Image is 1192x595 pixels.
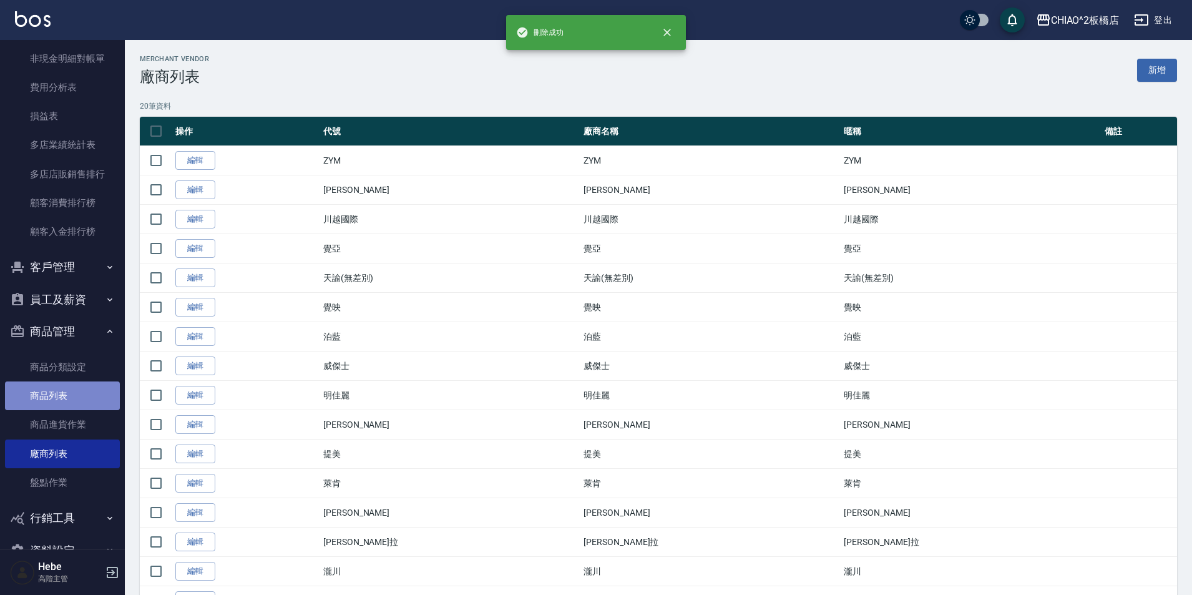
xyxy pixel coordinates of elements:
[320,469,580,498] td: 萊肯
[1137,59,1177,82] a: 新增
[320,293,580,322] td: 覺映
[580,469,841,498] td: 萊肯
[841,440,1101,469] td: 提美
[580,528,841,557] td: [PERSON_NAME]拉
[140,55,209,63] h2: Merchant Vendor
[5,410,120,439] a: 商品進貨作業
[841,557,1101,586] td: 瀧川
[580,263,841,293] td: 天諭(無差別)
[5,189,120,217] a: 顧客消費排行榜
[5,468,120,497] a: 盤點作業
[320,381,580,410] td: 明佳麗
[5,217,120,246] a: 顧客入金排行榜
[580,440,841,469] td: 提美
[175,239,215,258] a: 編輯
[320,234,580,263] td: 覺亞
[5,381,120,410] a: 商品列表
[320,205,580,234] td: 川越國際
[175,503,215,523] a: 編輯
[841,352,1101,381] td: 威傑士
[175,210,215,229] a: 編輯
[841,175,1101,205] td: [PERSON_NAME]
[5,160,120,189] a: 多店店販銷售排行
[175,386,215,405] a: 編輯
[1031,7,1125,33] button: CHIAO^2板橋店
[5,315,120,348] button: 商品管理
[1000,7,1025,32] button: save
[320,498,580,528] td: [PERSON_NAME]
[1129,9,1177,32] button: 登出
[580,322,841,352] td: 泊藍
[5,102,120,130] a: 損益表
[5,534,120,567] button: 資料設定
[516,26,564,39] span: 刪除成功
[320,175,580,205] td: [PERSON_NAME]
[175,268,215,288] a: 編輯
[5,44,120,73] a: 非現金明細對帳單
[320,146,580,175] td: ZYM
[320,322,580,352] td: 泊藍
[653,19,681,46] button: close
[175,327,215,347] a: 編輯
[15,11,51,27] img: Logo
[841,528,1101,557] td: [PERSON_NAME]拉
[175,180,215,200] a: 編輯
[10,560,35,585] img: Person
[841,117,1101,146] th: 暱稱
[5,283,120,316] button: 員工及薪資
[175,298,215,317] a: 編輯
[841,469,1101,498] td: 萊肯
[175,415,215,435] a: 編輯
[175,474,215,493] a: 編輯
[5,251,120,283] button: 客戶管理
[175,151,215,170] a: 編輯
[175,562,215,581] a: 編輯
[175,533,215,552] a: 編輯
[320,440,580,469] td: 提美
[320,352,580,381] td: 威傑士
[5,502,120,534] button: 行銷工具
[841,205,1101,234] td: 川越國際
[580,117,841,146] th: 廠商名稱
[841,263,1101,293] td: 天諭(無差別)
[175,445,215,464] a: 編輯
[175,357,215,376] a: 編輯
[38,561,102,573] h5: Hebe
[140,68,209,86] h3: 廠商列表
[841,410,1101,440] td: [PERSON_NAME]
[580,381,841,410] td: 明佳麗
[841,293,1101,322] td: 覺映
[5,353,120,381] a: 商品分類設定
[320,410,580,440] td: [PERSON_NAME]
[580,410,841,440] td: [PERSON_NAME]
[38,573,102,584] p: 高階主管
[1051,12,1120,28] div: CHIAO^2板橋店
[320,263,580,293] td: 天諭(無差別)
[580,498,841,528] td: [PERSON_NAME]
[172,117,320,146] th: 操作
[580,146,841,175] td: ZYM
[580,293,841,322] td: 覺映
[580,234,841,263] td: 覺亞
[580,352,841,381] td: 威傑士
[580,175,841,205] td: [PERSON_NAME]
[841,234,1101,263] td: 覺亞
[841,498,1101,528] td: [PERSON_NAME]
[5,440,120,468] a: 廠商列表
[320,117,580,146] th: 代號
[320,528,580,557] td: [PERSON_NAME]拉
[580,557,841,586] td: 瀧川
[841,322,1101,352] td: 泊藍
[841,381,1101,410] td: 明佳麗
[1102,117,1177,146] th: 備註
[320,557,580,586] td: 瀧川
[5,73,120,102] a: 費用分析表
[140,101,1177,112] p: 20 筆資料
[5,130,120,159] a: 多店業績統計表
[841,146,1101,175] td: ZYM
[580,205,841,234] td: 川越國際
